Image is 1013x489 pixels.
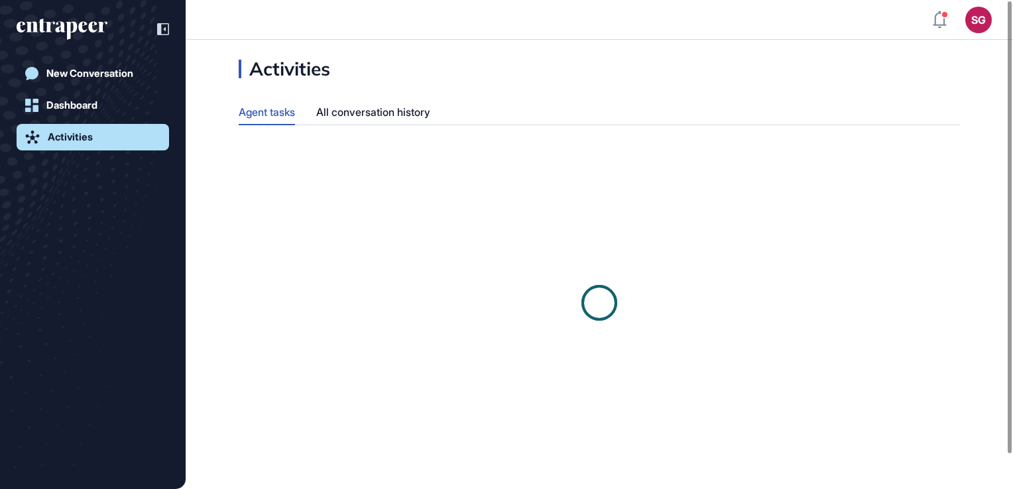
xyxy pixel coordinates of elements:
div: Dashboard [46,99,97,111]
div: Agent tasks [239,99,295,124]
div: entrapeer-logo [17,19,107,40]
div: All conversation history [316,99,430,125]
div: Activities [239,60,330,78]
button: SG [965,7,992,33]
a: New Conversation [17,60,169,87]
a: Dashboard [17,92,169,119]
a: Activities [17,124,169,150]
div: New Conversation [46,68,133,80]
div: Activities [48,131,93,143]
